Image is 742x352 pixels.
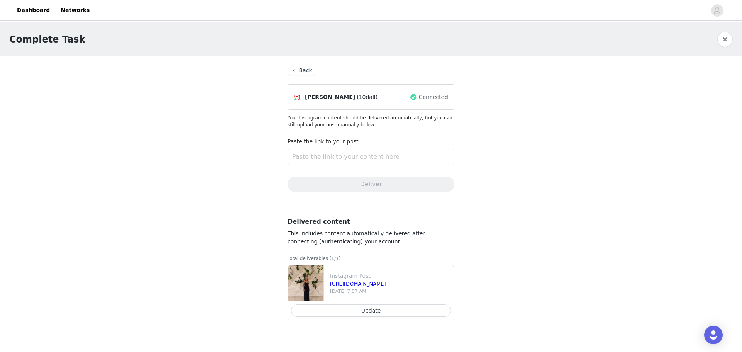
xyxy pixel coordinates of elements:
[330,288,451,295] p: [DATE] 7:57 AM
[330,281,386,287] a: [URL][DOMAIN_NAME]
[294,94,300,100] img: Instagram Icon
[288,66,315,75] button: Back
[291,304,451,317] button: Update
[288,255,454,262] p: Total deliverables (1/1)
[288,177,454,192] button: Deliver
[12,2,54,19] a: Dashboard
[288,114,454,128] p: Your Instagram content should be delivered automatically, but you can still upload your post manu...
[288,265,323,301] img: file
[288,149,454,164] input: Paste the link to your content here
[357,93,378,101] span: (10dall)
[330,272,451,280] p: Instagram Post
[288,230,425,245] span: This includes content automatically delivered after connecting (authenticating) your account.
[419,93,448,101] span: Connected
[288,217,454,226] h3: Delivered content
[56,2,94,19] a: Networks
[9,32,85,46] h1: Complete Task
[704,326,723,344] div: Open Intercom Messenger
[713,4,721,17] div: avatar
[305,93,355,101] span: [PERSON_NAME]
[288,138,359,145] label: Paste the link to your post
